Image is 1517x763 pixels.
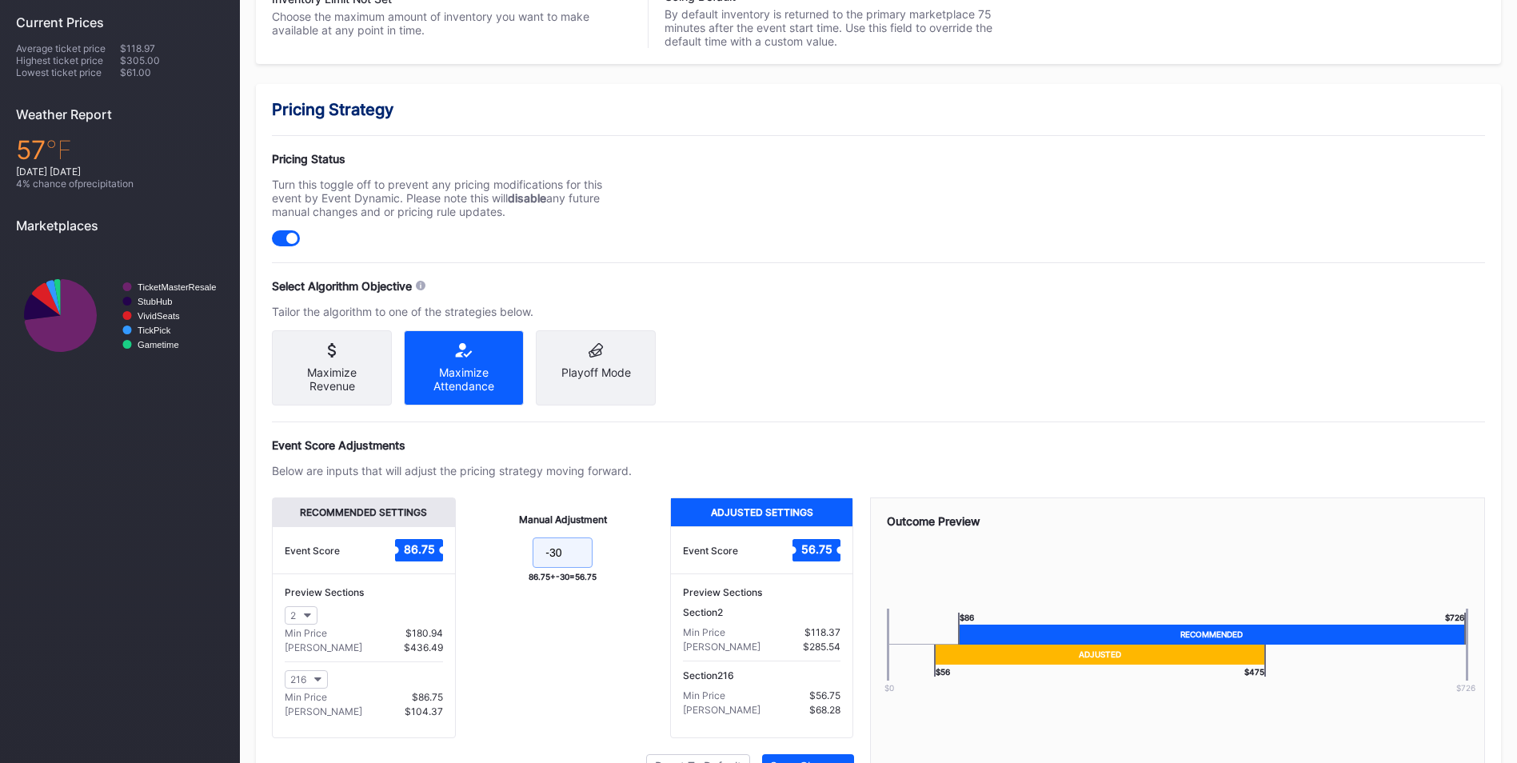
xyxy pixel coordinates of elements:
div: Adjusted Settings [671,498,853,526]
div: Preview Sections [683,586,841,598]
div: Marketplaces [16,218,224,234]
div: 216 [290,673,306,685]
div: Weather Report [16,106,224,122]
div: Average ticket price [16,42,120,54]
div: $305.00 [120,54,224,66]
div: Adjusted [934,645,1267,665]
div: Min Price [285,627,327,639]
div: Playoff Mode [549,366,643,379]
div: [PERSON_NAME] [285,705,362,717]
div: Maximize Revenue [285,366,379,393]
div: Tailor the algorithm to one of the strategies below. [272,305,632,318]
div: [PERSON_NAME] [683,641,760,653]
div: $68.28 [809,704,840,716]
div: [PERSON_NAME] [285,641,362,653]
div: 57 [16,134,224,166]
div: Current Prices [16,14,224,30]
div: $118.97 [120,42,224,54]
div: Preview Sections [285,586,443,598]
div: $ 726 [1445,613,1466,625]
div: $436.49 [404,641,443,653]
div: [DATE] [DATE] [16,166,224,178]
div: $ 475 [1244,665,1266,677]
text: 86.75 [403,542,434,556]
div: $ 86 [958,613,974,625]
div: Lowest ticket price [16,66,120,78]
div: Highest ticket price [16,54,120,66]
div: Event Score [683,545,738,557]
button: 216 [285,670,328,689]
div: $180.94 [405,627,443,639]
strong: disable [508,191,546,205]
div: Turn this toggle off to prevent any pricing modifications for this event by Event Dynamic. Please... [272,178,632,218]
div: Outcome Preview [887,514,1469,528]
text: StubHub [138,297,173,306]
text: TickPick [138,326,171,335]
div: $104.37 [405,705,443,717]
div: Maximize Attendance [417,366,511,393]
div: Manual Adjustment [519,513,607,525]
div: Below are inputs that will adjust the pricing strategy moving forward. [272,464,632,477]
div: Recommended Settings [273,498,455,526]
div: [PERSON_NAME] [683,704,760,716]
div: Select Algorithm Objective [272,279,412,293]
div: Recommended [958,625,1466,645]
div: $ 726 [1438,683,1494,693]
div: $0 [861,683,917,693]
svg: Chart title [16,246,224,385]
text: VividSeats [138,311,180,321]
text: 56.75 [801,542,832,556]
span: ℉ [46,134,72,166]
div: Section 2 [683,606,841,618]
div: $ 56 [934,665,950,677]
div: Event Score Adjustments [272,438,1485,452]
div: $285.54 [803,641,840,653]
button: 2 [285,606,317,625]
div: 86.75 + -30 = 56.75 [529,572,597,581]
div: $56.75 [809,689,840,701]
div: Min Price [285,691,327,703]
div: 2 [290,609,296,621]
div: Pricing Status [272,152,632,166]
div: Choose the maximum amount of inventory you want to make available at any point in time. [272,10,632,37]
div: 4 % chance of precipitation [16,178,224,190]
text: Gametime [138,340,179,350]
text: TicketMasterResale [138,282,216,292]
div: $118.37 [804,626,840,638]
div: $61.00 [120,66,224,78]
div: $86.75 [412,691,443,703]
div: Min Price [683,689,725,701]
div: Section 216 [683,669,841,681]
div: Event Score [285,545,340,557]
div: Pricing Strategy [272,100,1485,119]
div: Min Price [683,626,725,638]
